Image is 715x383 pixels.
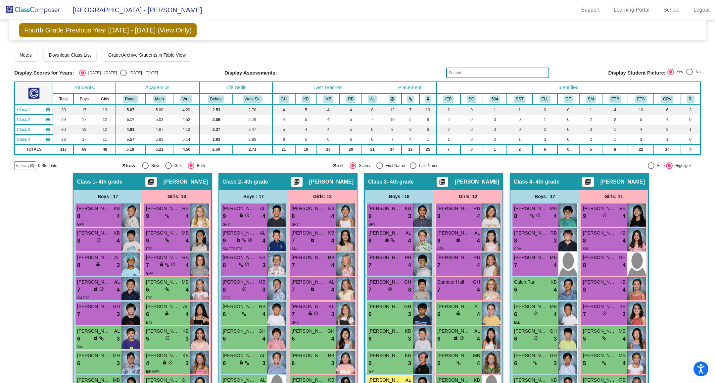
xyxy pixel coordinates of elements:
mat-icon: picture_as_pdf [293,179,301,188]
td: 20 [340,144,362,154]
td: 2.53 [200,105,233,115]
td: 8 [419,115,437,125]
button: SO [467,95,476,103]
td: 5 [579,144,602,154]
button: Behav. [208,95,224,103]
div: Girls: 12 [288,190,357,203]
th: Keep with teacher [419,93,437,105]
td: 5 [340,115,362,125]
td: 1 [654,135,681,144]
span: 8 [514,212,517,221]
td: 5.57 [115,135,146,144]
td: 17 [73,105,95,115]
span: Class 4 [514,179,532,185]
div: [DATE] - [DATE] [86,70,117,76]
span: Class 2 [222,179,241,185]
th: Placement [383,82,437,93]
td: 5.03 [146,115,173,125]
td: 1 [602,125,628,135]
td: 4 [654,115,681,125]
span: MB [550,205,557,212]
th: English Language Learner [533,93,557,105]
td: 0 [483,115,507,125]
td: 6 [419,125,437,135]
td: 0 [557,125,580,135]
td: 17 [73,115,95,125]
th: Identified [437,82,700,93]
span: [PERSON_NAME] [455,179,499,185]
td: 2 [437,125,460,135]
th: Speech Only [460,93,483,105]
td: 4.13 [173,125,200,135]
td: 2.93 [233,135,272,144]
button: ETS [635,95,647,103]
span: Class 4 [17,137,30,142]
span: Show: [122,163,137,169]
td: 4.52 [173,115,200,125]
div: Girls: 12 [434,190,502,203]
td: 4 [402,135,419,144]
a: Logout [688,5,715,15]
td: TOTALS [15,144,53,154]
span: do_not_disturb_alt [602,213,607,218]
div: Scores [356,163,371,169]
mat-radio-group: Select an option [79,70,158,76]
mat-icon: visibility_off [29,163,35,168]
button: Math [153,95,166,103]
mat-icon: visibility [45,137,51,142]
td: 1 [437,135,460,144]
td: 117 [53,144,73,154]
td: 4 [272,105,295,115]
td: 5 [272,125,295,135]
td: 1 [579,105,602,115]
td: 4 [295,125,317,135]
td: 0 [557,105,580,115]
th: Individualized Education Plan [437,93,460,105]
td: 0 [460,115,483,125]
th: Students [53,82,115,93]
span: Grade/Archive Students in Table View [108,52,186,58]
td: 7 [402,105,419,115]
th: Extra time (parent) [602,93,628,105]
span: RB [474,205,480,212]
input: Search... [446,68,549,78]
td: 14 [654,144,681,154]
span: Class 2 [17,117,30,123]
td: 2.59 [200,115,233,125]
th: Marion Block [317,93,340,105]
mat-icon: visibility [45,107,51,112]
th: Extra Time (Student) [628,93,654,105]
td: 8 [362,105,383,115]
span: [PERSON_NAME] [77,205,110,212]
span: [PERSON_NAME] [309,179,354,185]
div: Girls: 13 [142,190,211,203]
span: [PERSON_NAME] [368,205,402,212]
td: 4 [317,105,340,115]
td: 7 [383,135,402,144]
td: 4.20 [173,105,200,115]
td: 0 [681,115,700,125]
div: Boys : 17 [219,190,288,203]
th: Student Success Team [507,93,533,105]
td: 8 [383,125,402,135]
td: 2 [437,115,460,125]
span: Class 3 [368,179,387,185]
div: Highlight [673,163,691,169]
a: Learning Portal [608,5,655,15]
td: 0 [460,135,483,144]
td: 1 [507,105,533,115]
td: 2 [533,125,557,135]
span: Display Assessments: [224,70,277,76]
button: Read. [123,95,138,103]
th: Kristen Brown [295,93,317,105]
span: 3 [408,212,411,221]
td: 0 [533,105,557,115]
span: [PERSON_NAME] [292,205,325,212]
div: Boys : 17 [73,190,142,203]
td: Lori Arbucci - 4th grade [15,115,53,125]
td: 5 [402,115,419,125]
span: Class 1 [17,107,30,113]
td: 12 [95,115,115,125]
td: 18 [73,125,95,135]
td: 4.50 [173,144,200,154]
